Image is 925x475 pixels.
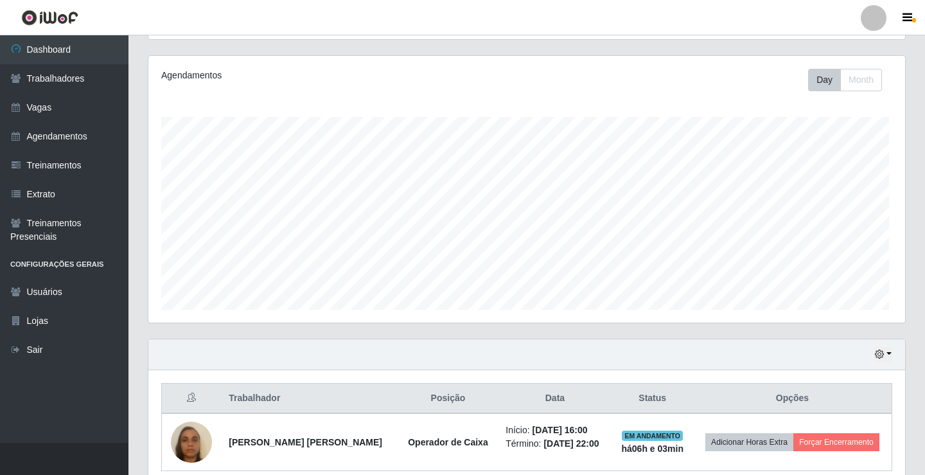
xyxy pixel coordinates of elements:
th: Data [498,384,612,414]
li: Término: [506,437,604,451]
th: Opções [693,384,892,414]
time: [DATE] 22:00 [543,438,599,449]
strong: há 06 h e 03 min [621,444,683,454]
th: Status [612,384,693,414]
strong: Operador de Caixa [408,437,488,447]
button: Adicionar Horas Extra [705,433,793,451]
img: CoreUI Logo [21,10,78,26]
li: Início: [506,424,604,437]
div: Toolbar with button groups [808,69,892,91]
th: Trabalhador [221,384,398,414]
time: [DATE] 16:00 [533,425,588,435]
span: EM ANDAMENTO [622,431,683,441]
button: Month [840,69,882,91]
th: Posição [398,384,498,414]
div: First group [808,69,882,91]
strong: [PERSON_NAME] [PERSON_NAME] [229,437,382,447]
div: Agendamentos [161,69,455,82]
button: Day [808,69,841,91]
button: Forçar Encerramento [793,433,879,451]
